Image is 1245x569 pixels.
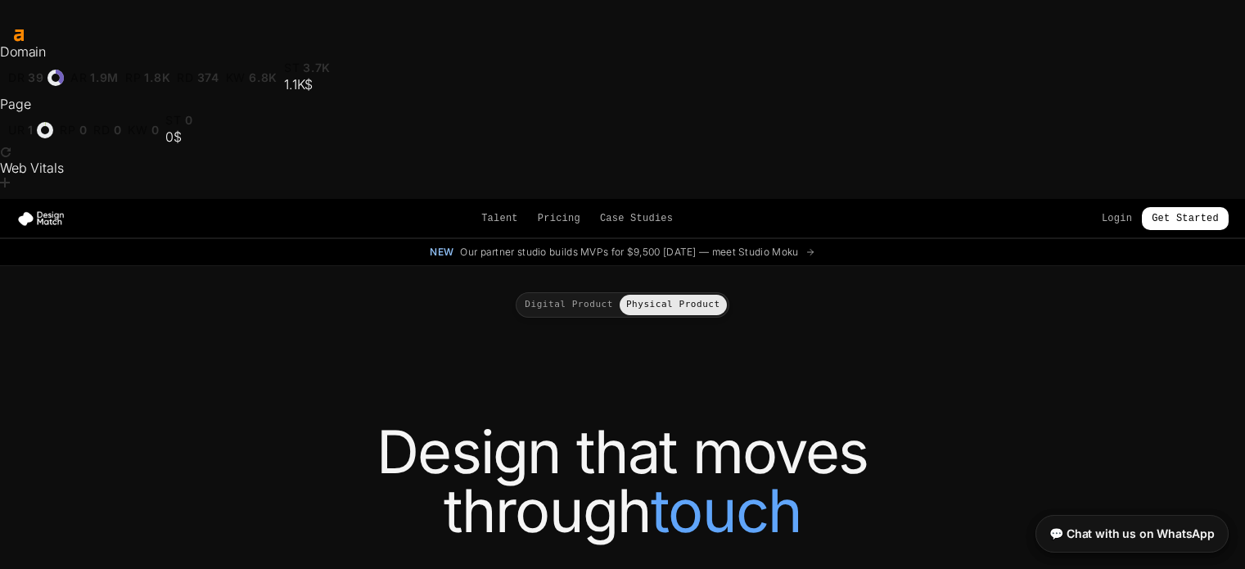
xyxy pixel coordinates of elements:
[284,61,300,75] span: st
[481,212,518,225] a: Talent
[128,124,159,137] a: kw0
[151,124,160,137] span: 0
[284,61,331,75] a: st3.7K
[60,124,75,137] span: rp
[518,295,620,315] button: Digital Product
[620,295,727,315] button: Physical Product
[177,71,193,84] span: rd
[28,71,43,84] span: 39
[185,114,193,127] span: 0
[1102,212,1132,225] a: Login
[460,246,798,259] span: Our partner studio builds MVPs for $9,500 [DATE] — meet Studio Moku
[284,75,331,94] div: 1.1K$
[28,124,34,137] span: 1
[249,71,277,84] span: 6.8K
[70,71,87,84] span: ar
[8,122,53,138] a: ur1
[114,124,122,137] span: 0
[177,71,219,84] a: rd374
[8,71,25,84] span: dr
[538,212,580,225] a: Pricing
[600,212,673,225] a: Case Studies
[93,124,121,137] a: rd0
[165,422,1081,540] h1: Design that moves through
[144,71,170,84] span: 1.8K
[8,124,25,137] span: ur
[430,246,453,259] span: New
[165,114,192,127] a: st0
[70,71,119,84] a: ar1.9M
[128,124,147,137] span: kw
[303,61,331,75] span: 3.7K
[90,71,119,84] span: 1.9M
[226,71,246,84] span: kw
[1142,207,1229,230] a: Get Started
[651,481,801,540] span: touch
[8,70,64,86] a: dr39
[226,71,277,84] a: kw6.8K
[125,71,141,84] span: rp
[165,114,181,127] span: st
[165,127,192,147] div: 0$
[1035,515,1229,553] a: 💬 Chat with us on WhatsApp
[125,71,170,84] a: rp1.8K
[197,71,219,84] span: 374
[16,210,72,227] img: Design Match
[93,124,110,137] span: rd
[79,124,88,137] span: 0
[60,124,87,137] a: rp0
